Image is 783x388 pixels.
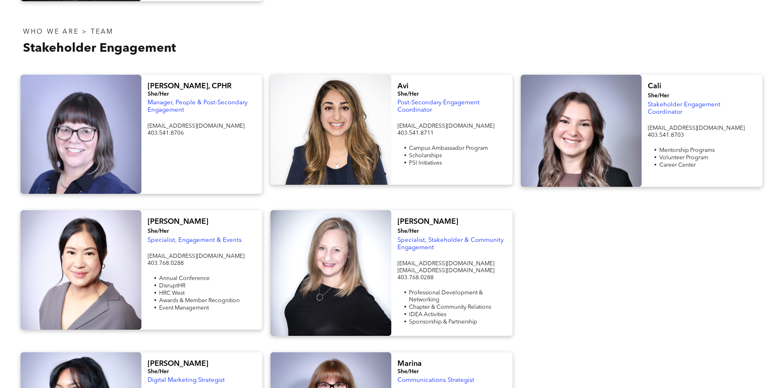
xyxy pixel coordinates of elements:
[148,218,208,225] span: [PERSON_NAME]
[159,298,240,303] span: Awards & Member Recognition
[648,102,721,115] span: Stakeholder Engagement Coordinator
[397,261,494,266] span: [EMAIL_ADDRESS][DOMAIN_NAME]
[409,319,477,325] span: Sponsorship & Partnership
[648,125,745,131] span: [EMAIL_ADDRESS][DOMAIN_NAME]
[397,237,504,251] span: Specialist, Stakeholder & Community Engagement
[148,228,169,234] span: She/Her
[659,147,715,153] span: Mentorship Programs
[23,42,176,55] span: Stakeholder Engagement
[148,100,247,113] span: Manager, People & Post-Secondary Engagement
[397,218,458,225] span: [PERSON_NAME]
[397,360,422,367] span: Marina
[148,360,208,367] span: [PERSON_NAME]
[159,305,209,311] span: Event Management
[648,132,684,138] span: 403.541.8703
[148,260,184,266] span: 403.768.0288
[148,253,245,259] span: [EMAIL_ADDRESS][DOMAIN_NAME]
[648,83,661,90] span: Cali
[148,369,169,374] span: She/Her
[148,130,184,136] span: 403.541.8706
[148,123,245,129] span: [EMAIL_ADDRESS][DOMAIN_NAME]
[397,377,474,383] span: Communications Strategist
[159,283,185,289] span: DisruptHR
[397,83,409,90] span: Avi
[397,268,494,273] span: [EMAIL_ADDRESS][DOMAIN_NAME]
[397,228,419,234] span: She/Her
[148,91,169,97] span: She/Her
[397,130,434,136] span: 403.541.8711
[409,160,442,166] span: PSI Initiatives
[659,162,696,168] span: Career Center
[409,312,446,317] span: IDEA Activities
[397,369,419,374] span: She/Her
[148,237,242,243] span: Specialist, Engagement & Events
[659,155,708,161] span: Volunteer Program
[648,93,669,99] span: She/Her
[409,290,483,303] span: Professional Development & Networking
[397,123,494,129] span: [EMAIL_ADDRESS][DOMAIN_NAME]
[409,145,488,151] span: Campus Ambassador Program
[148,377,225,383] span: Digital Marketing Strategist
[409,304,491,310] span: Chapter & Community Relations
[397,275,434,280] span: 403.768.0288
[397,91,419,97] span: She/Her
[148,83,231,90] span: [PERSON_NAME], CPHR
[159,276,210,281] span: Annual Conference
[409,153,442,158] span: Scholarships
[397,100,480,113] span: Post-Secondary Engagement Coordinator
[159,290,185,296] span: HRC West
[23,29,113,35] span: WHO WE ARE > TEAM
